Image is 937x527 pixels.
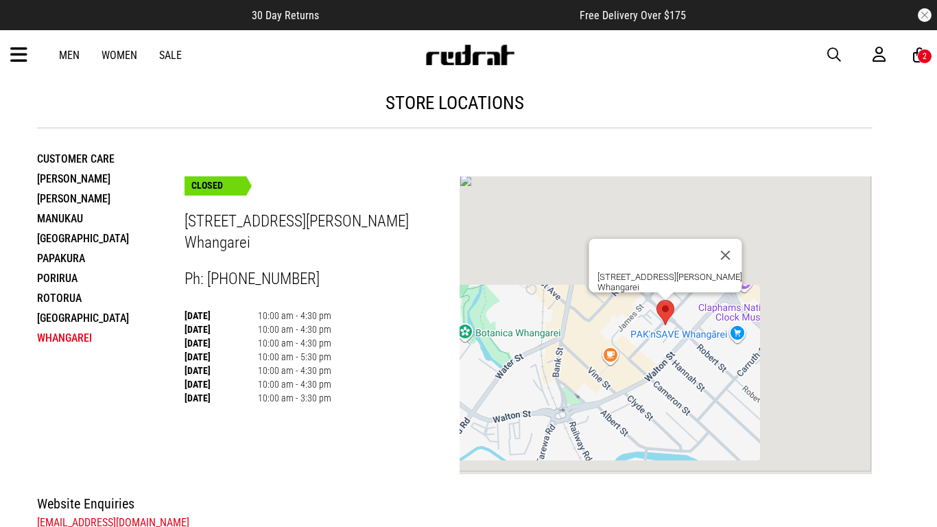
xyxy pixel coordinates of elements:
[709,239,742,272] button: Close
[37,149,185,169] li: Customer Care
[258,309,331,323] td: 10:00 am - 4:30 pm
[185,336,258,350] th: [DATE]
[258,391,331,405] td: 10:00 am - 3:30 pm
[37,229,185,248] li: [GEOGRAPHIC_DATA]
[37,268,185,288] li: Porirua
[258,377,331,391] td: 10:00 am - 4:30 pm
[37,328,185,348] li: Whangarei
[37,308,185,328] li: [GEOGRAPHIC_DATA]
[913,48,926,62] a: 2
[185,377,258,391] th: [DATE]
[346,8,552,22] iframe: Customer reviews powered by Trustpilot
[258,364,331,377] td: 10:00 am - 4:30 pm
[580,9,686,22] span: Free Delivery Over $175
[37,92,873,114] h1: store locations
[185,176,246,196] div: CLOSED
[252,9,319,22] span: 30 Day Returns
[923,51,927,61] div: 2
[185,364,258,377] th: [DATE]
[37,209,185,229] li: Manukau
[37,189,185,209] li: [PERSON_NAME]
[258,336,331,350] td: 10:00 am - 4:30 pm
[37,248,185,268] li: Papakura
[37,169,185,189] li: [PERSON_NAME]
[258,350,331,364] td: 10:00 am - 5:30 pm
[425,45,515,65] img: Redrat logo
[159,49,182,62] a: Sale
[37,493,873,515] h4: Website Enquiries
[258,323,331,336] td: 10:00 am - 4:30 pm
[185,350,258,364] th: [DATE]
[185,323,258,336] th: [DATE]
[185,391,258,405] th: [DATE]
[102,49,137,62] a: Women
[185,211,460,253] h3: [STREET_ADDRESS][PERSON_NAME] Whangarei
[185,270,320,288] span: Ph: [PHONE_NUMBER]
[597,272,742,292] div: [STREET_ADDRESS][PERSON_NAME] Whangarei
[185,309,258,323] th: [DATE]
[37,288,185,308] li: Rotorua
[59,49,80,62] a: Men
